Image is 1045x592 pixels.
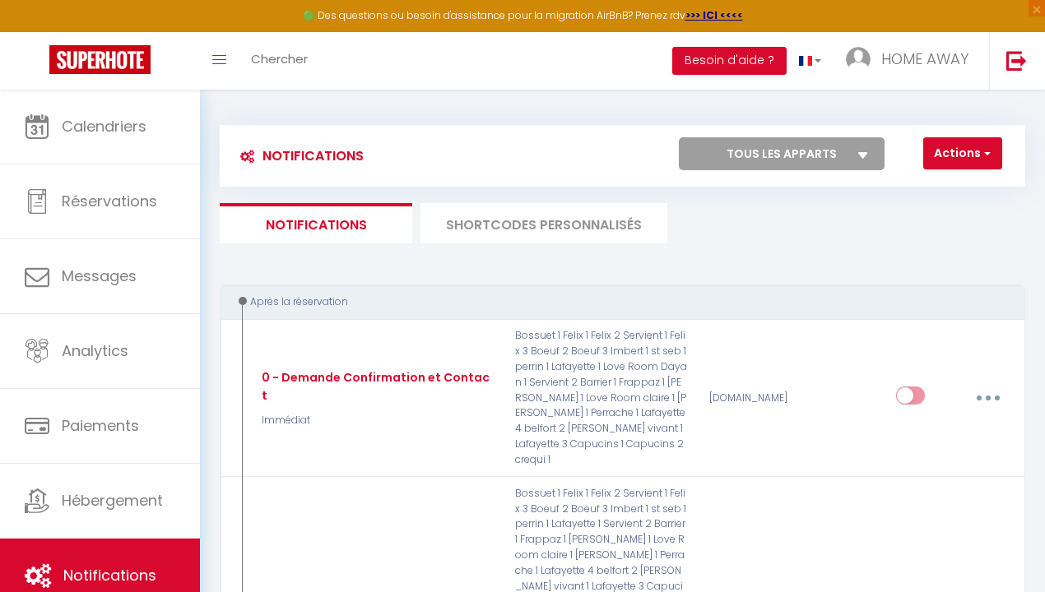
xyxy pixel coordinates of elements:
span: Messages [62,266,137,286]
button: Actions [923,137,1002,170]
span: Analytics [62,340,128,361]
span: Paiements [62,415,139,436]
span: HOME AWAY [881,49,968,69]
a: Chercher [239,32,320,90]
span: Hébergement [62,490,163,511]
a: >>> ICI <<<< [685,8,743,22]
span: Calendriers [62,116,146,136]
a: ... HOME AWAY [834,32,989,90]
li: Notifications [220,203,412,243]
img: Super Booking [49,45,151,74]
span: Notifications [63,565,156,585]
img: ... [846,47,871,72]
span: Réservations [62,191,157,211]
div: Après la réservation [235,294,995,310]
h3: Notifications [232,137,364,174]
img: logout [1006,50,1027,71]
p: Immédiat [258,413,494,428]
div: [DOMAIN_NAME] [698,328,827,468]
li: SHORTCODES PERSONNALISÉS [420,203,667,243]
button: Besoin d'aide ? [672,47,787,75]
span: Chercher [251,50,308,67]
div: 0 - Demande Confirmation et Contact [258,368,494,405]
p: Bossuet 1 Felix 1 Felix 2 Servient 1 Felix 3 Boeuf 2 Boeuf 3 Imbert 1 st seb 1 perrin 1 Lafayette... [504,328,698,468]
